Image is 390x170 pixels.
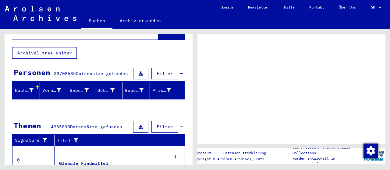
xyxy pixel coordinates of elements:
[70,85,96,95] div: Geburtsname
[76,71,128,76] span: Datensätze gefunden
[192,150,216,156] a: Impressum
[157,124,173,130] span: Filter
[81,13,112,29] a: Suchen
[70,87,88,94] div: Geburtsname
[67,82,95,99] mat-header-cell: Geburtsname
[40,82,67,99] mat-header-cell: Vorname
[12,82,40,99] mat-header-cell: Nachname
[15,137,50,144] div: Signature
[51,124,70,130] span: 4285890
[151,121,178,133] button: Filter
[5,6,76,21] img: Arolsen_neg.svg
[362,148,385,163] img: yv_logo.png
[125,87,144,94] div: Geburtsdatum
[42,87,61,94] div: Vorname
[14,120,41,131] div: Themen
[363,143,378,158] div: Zustimmung ändern
[150,82,184,99] mat-header-cell: Prisoner #
[292,145,362,156] p: Die Arolsen Archives Online-Collections
[95,82,122,99] mat-header-cell: Geburt‏
[157,71,173,76] span: Filter
[192,150,273,156] div: |
[15,85,41,95] div: Nachname
[363,144,378,158] img: Zustimmung ändern
[12,47,77,59] button: Archival tree units
[112,13,168,28] a: Archiv erkunden
[218,150,273,156] a: Datenschutzerklärung
[15,87,34,94] div: Nachname
[97,87,115,94] div: Geburt‏
[15,136,56,145] div: Signature
[122,82,150,99] mat-header-cell: Geburtsdatum
[151,68,178,79] button: Filter
[292,156,362,167] p: wurden entwickelt in Partnerschaft mit
[152,85,179,95] div: Prisoner #
[42,85,69,95] div: Vorname
[54,71,76,76] span: 33708586
[14,67,50,78] div: Personen
[152,87,171,94] div: Prisoner #
[59,160,108,167] div: Globale Findmittel
[192,156,273,162] p: Copyright © Arolsen Archives, 2021
[57,136,179,145] div: Titel
[370,5,377,10] span: DE
[125,85,151,95] div: Geburtsdatum
[97,85,122,95] div: Geburt‏
[70,124,122,130] span: Datensätze gefunden
[57,137,173,144] div: Titel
